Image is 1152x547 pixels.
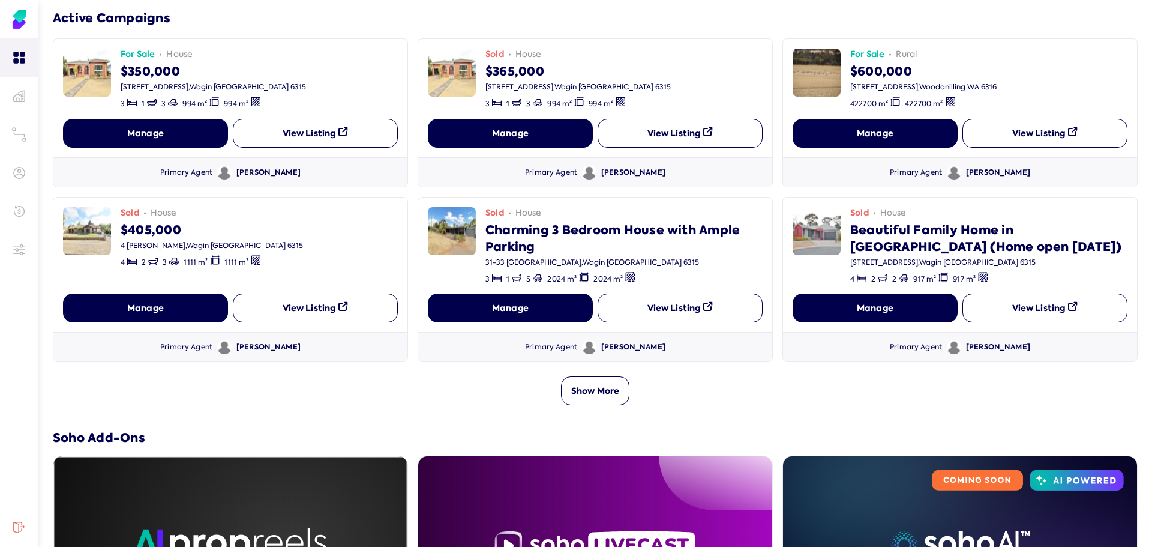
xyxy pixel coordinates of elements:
span: 3 [526,99,530,109]
span: 917 m² [913,274,936,284]
div: $405,000 [121,219,303,238]
span: 4 [850,274,854,284]
span: Sold [485,207,504,219]
span: 3 [161,99,166,109]
span: 2 [892,274,896,284]
span: 3 [485,99,490,109]
span: 1111 m² [224,258,248,267]
button: View Listing [233,119,398,148]
span: rural [896,49,917,61]
img: image [63,49,111,97]
div: [STREET_ADDRESS] , Wagin [GEOGRAPHIC_DATA] 6315 [850,258,1127,267]
button: Manage [793,294,958,322]
div: [PERSON_NAME] [966,168,1030,178]
span: 422700 m² [850,99,888,109]
span: 2024 m² [547,274,577,284]
div: $365,000 [485,61,671,80]
div: [PERSON_NAME] [236,168,301,178]
span: 3 [485,274,490,284]
span: house [880,207,907,219]
div: 4 [PERSON_NAME] , Wagin [GEOGRAPHIC_DATA] 6315 [121,241,303,250]
img: Soho Agent Portal Home [10,10,29,29]
img: Avatar of Matthew Spurr [582,165,596,180]
img: image [428,49,476,97]
span: 994 m² [547,99,572,109]
div: Primary Agent [525,168,577,178]
span: 2024 m² [593,274,623,284]
span: 3 [121,99,125,109]
span: house [151,207,177,219]
span: Sold [121,207,139,219]
span: 2 [142,258,146,267]
div: [PERSON_NAME] [966,342,1030,352]
span: 5 [526,274,530,284]
button: View Listing [962,119,1127,148]
button: Manage [63,294,228,322]
span: 994 m² [182,99,207,109]
div: Charming 3 Bedroom House with Ample Parking [485,219,763,255]
div: Primary Agent [890,168,942,178]
span: 4 [121,258,125,267]
div: Primary Agent [525,342,577,352]
img: image [428,207,476,255]
img: Avatar of Matthew Spurr [947,340,961,354]
img: image [793,207,841,255]
span: 422700 m² [905,99,943,109]
span: Sold [850,207,869,219]
div: [PERSON_NAME] [236,342,301,352]
div: Primary Agent [160,342,212,352]
button: Show More [561,376,629,405]
button: Manage [428,119,593,148]
span: 994 m² [224,99,248,109]
div: [PERSON_NAME] [601,342,665,352]
span: 1 [506,274,509,284]
button: Manage [793,119,958,148]
span: 994 m² [589,99,613,109]
span: 3 [163,258,167,267]
span: 1 [506,99,509,109]
div: $350,000 [121,61,306,80]
div: [STREET_ADDRESS] , Wagin [GEOGRAPHIC_DATA] 6315 [121,82,306,92]
img: Avatar of Matthew Spurr [217,340,232,354]
div: [STREET_ADDRESS] , Woodanilling WA 6316 [850,82,997,92]
h3: Active Campaigns [53,10,1138,26]
img: image [63,207,111,255]
img: Avatar of Matthew Spurr [947,165,961,180]
button: View Listing [598,294,763,322]
span: house [515,49,542,61]
div: [STREET_ADDRESS] , Wagin [GEOGRAPHIC_DATA] 6315 [485,82,671,92]
span: house [515,207,542,219]
div: Beautiful Family Home in [GEOGRAPHIC_DATA] (Home open [DATE]) [850,219,1127,255]
button: Manage [63,119,228,148]
img: image [793,49,841,97]
button: View Listing [233,294,398,322]
span: 2 [871,274,875,284]
button: View Listing [962,294,1127,322]
img: Avatar of Matthew Spurr [582,340,596,354]
span: 1111 m² [184,258,208,267]
span: For Sale [121,49,155,61]
button: View Listing [598,119,763,148]
span: 917 m² [953,274,976,284]
button: Manage [428,294,593,322]
div: $600,000 [850,61,997,80]
div: Primary Agent [160,168,212,178]
span: house [166,49,193,61]
div: [PERSON_NAME] [601,168,665,178]
div: Primary Agent [890,342,942,352]
span: For Sale [850,49,884,61]
span: 1 [142,99,145,109]
span: Sold [485,49,504,61]
h3: Soho Add-Ons [53,429,1138,446]
div: 31-33 [GEOGRAPHIC_DATA] , Wagin [GEOGRAPHIC_DATA] 6315 [485,258,763,267]
img: Avatar of Matthew Spurr [217,165,232,180]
